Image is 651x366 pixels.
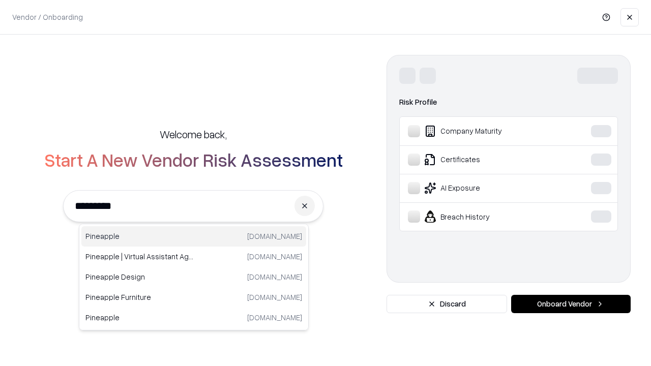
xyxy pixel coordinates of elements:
[408,210,560,223] div: Breach History
[247,312,302,323] p: [DOMAIN_NAME]
[85,271,194,282] p: Pineapple Design
[85,292,194,302] p: Pineapple Furniture
[44,149,343,170] h2: Start A New Vendor Risk Assessment
[85,231,194,241] p: Pineapple
[160,127,227,141] h5: Welcome back,
[408,182,560,194] div: AI Exposure
[247,251,302,262] p: [DOMAIN_NAME]
[247,292,302,302] p: [DOMAIN_NAME]
[408,154,560,166] div: Certificates
[399,96,618,108] div: Risk Profile
[79,224,309,330] div: Suggestions
[85,312,194,323] p: Pineapple
[387,295,507,313] button: Discard
[12,12,83,22] p: Vendor / Onboarding
[408,125,560,137] div: Company Maturity
[247,271,302,282] p: [DOMAIN_NAME]
[247,231,302,241] p: [DOMAIN_NAME]
[85,251,194,262] p: Pineapple | Virtual Assistant Agency
[511,295,631,313] button: Onboard Vendor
